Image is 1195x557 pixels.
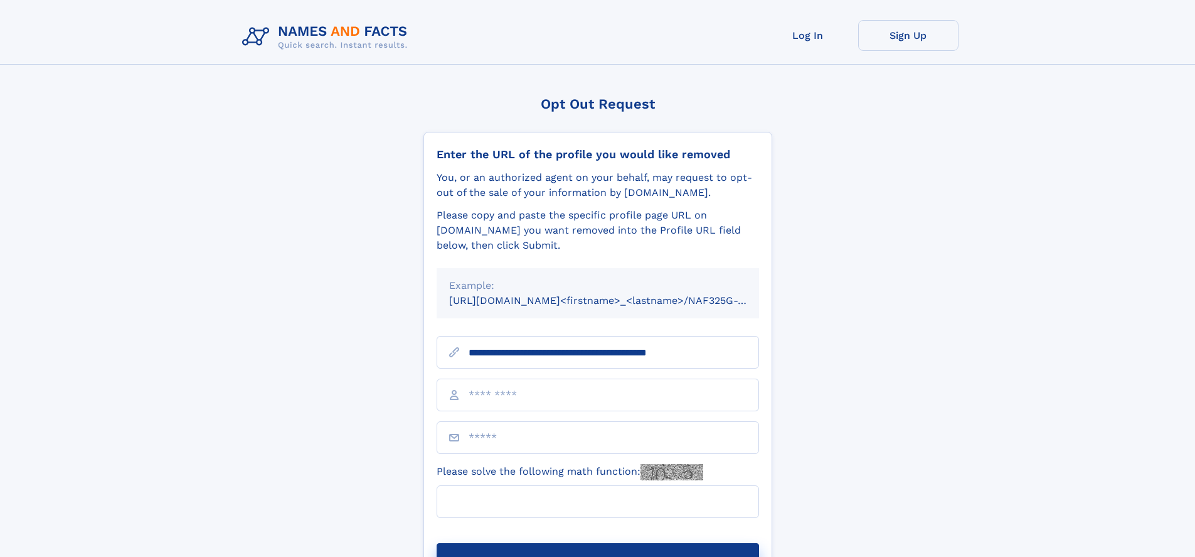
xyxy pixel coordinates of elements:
label: Please solve the following math function: [437,464,703,480]
div: You, or an authorized agent on your behalf, may request to opt-out of the sale of your informatio... [437,170,759,200]
a: Sign Up [858,20,959,51]
div: Example: [449,278,746,293]
div: Please copy and paste the specific profile page URL on [DOMAIN_NAME] you want removed into the Pr... [437,208,759,253]
div: Opt Out Request [423,96,772,112]
div: Enter the URL of the profile you would like removed [437,148,759,161]
img: Logo Names and Facts [237,20,418,54]
a: Log In [758,20,858,51]
small: [URL][DOMAIN_NAME]<firstname>_<lastname>/NAF325G-xxxxxxxx [449,295,783,306]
